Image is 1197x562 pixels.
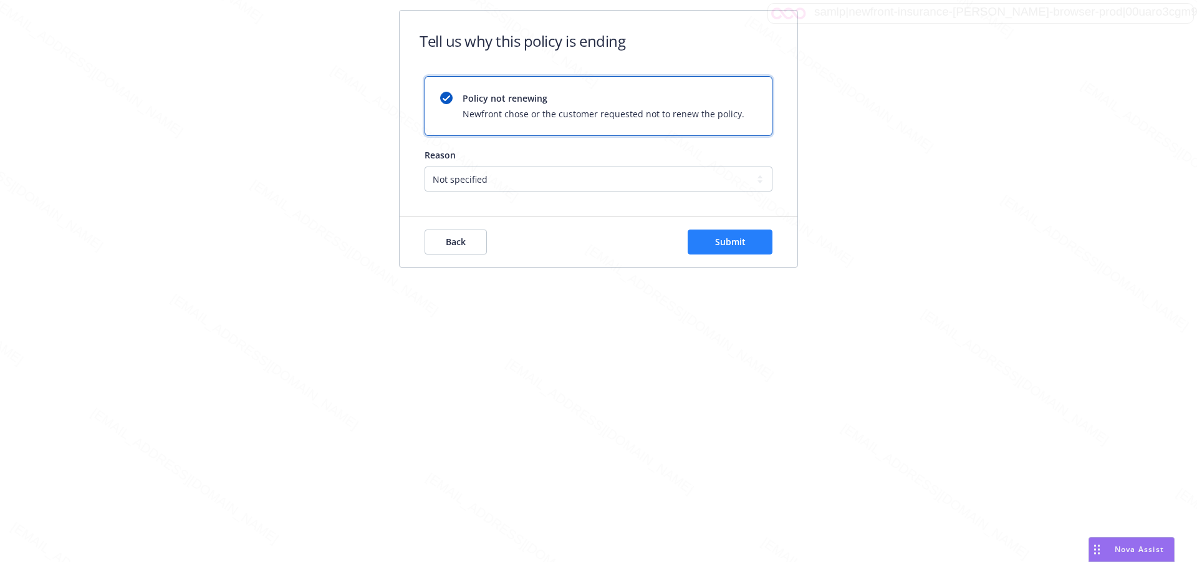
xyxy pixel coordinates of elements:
div: Drag to move [1089,538,1105,561]
button: Nova Assist [1089,537,1175,562]
button: Back [425,230,487,254]
span: Back [446,236,466,248]
h1: Tell us why this policy is ending [420,31,625,51]
span: Reason [425,149,456,161]
span: Nova Assist [1115,544,1164,555]
span: Newfront chose or the customer requested not to renew the policy. [463,107,744,120]
button: Submit [688,230,772,254]
span: Submit [715,236,746,248]
span: Policy not renewing [463,92,744,105]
